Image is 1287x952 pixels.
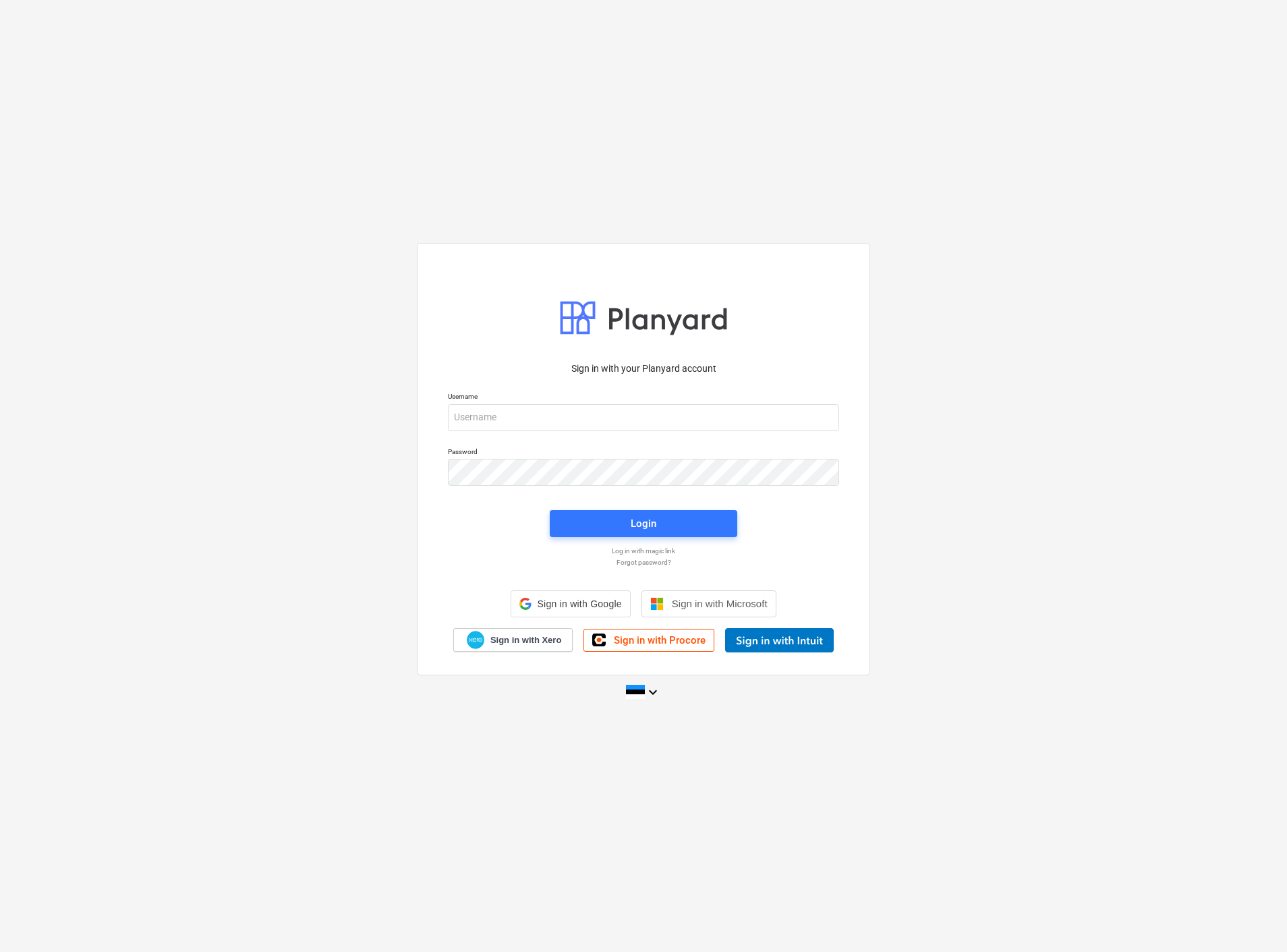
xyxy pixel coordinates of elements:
[467,631,484,649] img: Xero logo
[614,634,706,646] span: Sign in with Procore
[537,598,621,609] span: Sign in with Google
[583,629,714,652] a: Sign in with Procore
[448,362,839,376] p: Sign in with your Planyard account
[511,590,630,617] div: Sign in with Google
[650,597,664,611] img: Microsoft logo
[453,628,573,652] a: Sign in with Xero
[631,515,656,532] div: Login
[441,547,846,555] a: Log in with magic link
[448,447,839,459] p: Password
[441,558,846,567] a: Forgot password?
[448,392,839,403] p: Username
[448,404,839,431] input: Username
[645,684,661,700] i: keyboard_arrow_down
[550,510,737,537] button: Login
[490,634,561,646] span: Sign in with Xero
[672,598,768,609] span: Sign in with Microsoft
